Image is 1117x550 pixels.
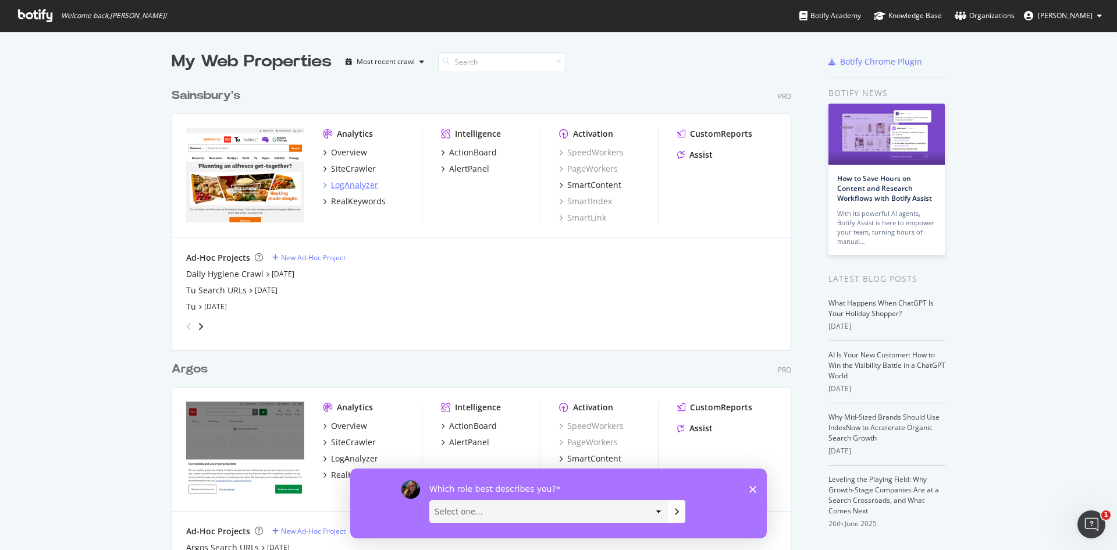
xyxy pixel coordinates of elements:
div: Overview [331,147,367,158]
div: Most recent crawl [357,58,415,65]
div: RealKeywords [331,469,386,481]
iframe: Intercom live chat [1077,510,1105,538]
a: How to Save Hours on Content and Research Workflows with Botify Assist [837,173,932,203]
div: Knowledge Base [874,10,942,22]
a: Tu Search URLs [186,285,247,296]
a: Argos [172,361,212,378]
div: Assist [689,423,713,434]
a: New Ad-Hoc Project [272,526,346,536]
div: [DATE] [828,321,945,332]
a: SmartContent [559,179,621,191]
div: SmartContent [567,453,621,464]
div: LogAnalyzer [331,179,378,191]
div: AlertPanel [449,437,489,448]
div: Latest Blog Posts [828,272,945,285]
a: Tu [186,301,196,313]
a: Overview [323,147,367,158]
a: SpeedWorkers [559,147,624,158]
div: ActionBoard [449,420,497,432]
div: [DATE] [828,384,945,394]
a: ActionBoard [441,420,497,432]
iframe: Survey by Laura from Botify [350,469,767,538]
div: RealKeywords [331,196,386,207]
a: PageWorkers [559,437,618,448]
div: SiteCrawler [331,163,376,175]
div: Analytics [337,402,373,413]
a: Botify Chrome Plugin [828,56,922,68]
a: LogAnalyzer [323,179,378,191]
a: PageWorkers [559,163,618,175]
div: Botify Chrome Plugin [840,56,922,68]
a: SmartLink [559,212,606,223]
img: How to Save Hours on Content and Research Workflows with Botify Assist [828,104,945,165]
div: Botify news [828,87,945,100]
div: SpeedWorkers [559,420,624,432]
div: ActionBoard [449,147,497,158]
a: AlertPanel [441,437,489,448]
input: Search [438,52,566,72]
a: Leveling the Playing Field: Why Growth-Stage Companies Are at a Search Crossroads, and What Comes... [828,474,939,516]
span: Welcome back, [PERSON_NAME] ! [61,11,166,20]
div: New Ad-Hoc Project [281,526,346,536]
a: SmartContent [559,453,621,464]
div: Argos [172,361,208,378]
a: Assist [677,423,713,434]
button: Most recent crawl [341,52,429,71]
a: Daily Hygiene Crawl [186,268,264,280]
div: Organizations [955,10,1015,22]
div: Pro [778,365,791,375]
div: LogAnalyzer [331,453,378,464]
div: Analytics [337,128,373,140]
a: AlertPanel [441,163,489,175]
div: CustomReports [690,402,752,413]
a: [DATE] [204,301,227,311]
a: Overview [323,420,367,432]
div: Intelligence [455,402,501,413]
div: angle-right [197,321,205,332]
a: CustomReports [677,128,752,140]
div: Botify Academy [799,10,861,22]
div: angle-left [182,317,197,336]
div: New Ad-Hoc Project [281,253,346,262]
a: SiteCrawler [323,437,376,448]
a: Assist [677,149,713,161]
span: 1 [1101,510,1111,520]
img: www.argos.co.uk [186,402,304,496]
button: [PERSON_NAME] [1015,6,1111,25]
div: SmartContent [567,179,621,191]
div: SiteCrawler [331,437,376,448]
div: With its powerful AI agents, Botify Assist is here to empower your team, turning hours of manual… [837,209,936,246]
a: CustomReports [677,402,752,413]
div: Activation [573,128,613,140]
a: AI Is Your New Customer: How to Win the Visibility Battle in a ChatGPT World [828,350,945,381]
div: Sainsbury's [172,87,240,104]
a: [DATE] [272,269,294,279]
div: Intelligence [455,128,501,140]
div: Ad-Hoc Projects [186,526,250,537]
a: Sainsbury's [172,87,245,104]
div: Activation [573,402,613,413]
div: Overview [331,420,367,432]
div: Assist [689,149,713,161]
div: My Web Properties [172,50,332,73]
div: CustomReports [690,128,752,140]
a: LogAnalyzer [323,453,378,464]
a: [DATE] [255,285,278,295]
a: Why Mid-Sized Brands Should Use IndexNow to Accelerate Organic Search Growth [828,412,940,443]
a: What Happens When ChatGPT Is Your Holiday Shopper? [828,298,934,318]
div: [DATE] [828,446,945,456]
div: Pro [778,91,791,101]
a: SmartIndex [559,196,612,207]
a: New Ad-Hoc Project [272,253,346,262]
a: RealKeywords [323,469,386,481]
